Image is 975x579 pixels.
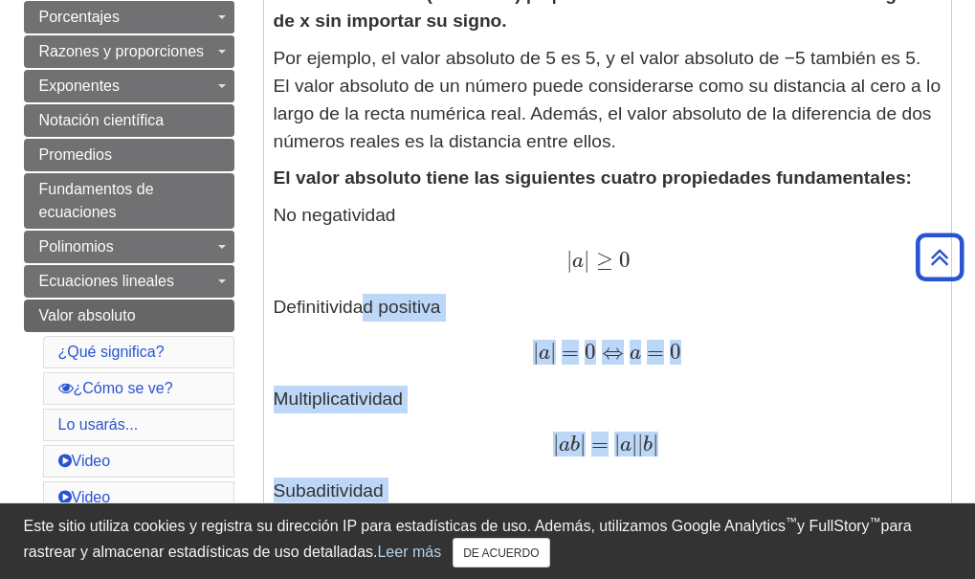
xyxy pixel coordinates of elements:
[39,146,112,163] font: Promedios
[274,480,384,501] font: Subaditividad
[274,167,912,188] font: El valor absoluto tiene las siguientes cuatro propiedades fundamentales:
[453,538,549,568] button: Cerca
[572,251,584,272] font: a
[24,231,234,263] a: Polinomios
[24,35,234,68] a: Razones y proporciones
[39,273,174,289] font: Ecuaciones lineales
[39,43,205,59] font: Razones y proporciones
[24,1,234,33] a: Porcentajes
[630,343,641,364] font: a
[909,244,970,270] a: Volver arriba
[39,9,121,25] font: Porcentajes
[580,431,586,457] font: |
[614,431,620,457] font: |
[24,104,234,137] a: Notación científica
[870,515,881,528] font: ™
[562,339,579,365] font: =
[39,78,121,94] font: Exponentes
[39,181,154,220] font: Fundamentos de ecuaciones
[591,431,609,457] font: =
[377,544,441,560] a: Leer más
[58,380,173,396] a: ¿Cómo se ve?
[570,434,580,456] font: b
[533,339,539,365] font: |
[653,431,658,457] font: |
[24,173,234,229] a: Fundamentos de ecuaciones
[274,297,441,317] font: Definitividad positiva
[274,205,396,225] font: No negatividad
[550,339,556,365] font: |
[553,431,559,457] font: |
[670,339,681,365] font: 0
[585,339,596,365] font: 0
[274,389,403,409] font: Multiplicatividad
[596,247,613,273] font: ≥
[24,139,234,171] a: Promedios
[24,518,787,534] font: Este sitio utiliza cookies y registra su dirección IP para estadísticas de uso. Además, utilizamo...
[584,247,589,273] font: |
[24,265,234,298] a: Ecuaciones lineales
[24,70,234,102] a: Exponentes
[74,380,173,396] font: ¿Cómo se ve?
[602,339,624,365] font: ⇔
[72,489,111,505] font: Video
[72,453,111,469] font: Video
[620,434,632,456] font: a
[58,416,139,433] a: Lo usarás...
[619,247,631,273] font: 0
[39,238,114,255] font: Polinomios
[39,112,165,128] font: Notación científica
[539,343,550,364] font: a
[24,518,912,560] font: para rastrear y almacenar estadísticas de uso detalladas.
[786,515,797,528] font: ™
[632,431,637,457] font: |
[58,344,165,360] a: ¿Qué significa?
[637,431,643,457] font: |
[24,300,234,332] a: Valor absoluto
[463,546,539,560] font: DE ACUERDO
[58,453,111,469] a: Video
[797,518,870,534] font: y FullStory
[58,489,111,505] a: Video
[566,247,572,273] font: |
[274,48,942,150] font: Por ejemplo, el valor absoluto de 5 es 5, y el valor absoluto de −5 también es 5. El valor absolu...
[559,434,570,456] font: a
[647,339,664,365] font: =
[643,434,653,456] font: b
[39,307,136,323] font: Valor absoluto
